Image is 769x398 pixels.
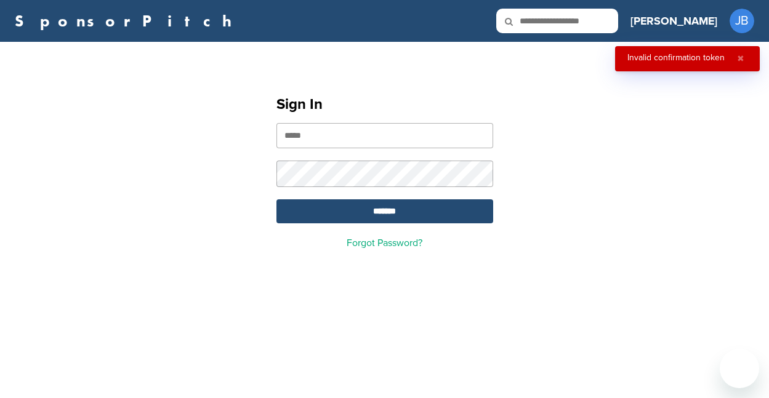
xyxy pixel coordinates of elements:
[734,54,747,64] button: Close
[347,237,422,249] a: Forgot Password?
[730,9,754,33] span: JB
[627,54,725,62] div: Invalid confirmation token
[15,13,240,29] a: SponsorPitch
[720,349,759,388] iframe: Button to launch messaging window
[276,94,493,116] h1: Sign In
[630,12,717,30] h3: [PERSON_NAME]
[630,7,717,34] a: [PERSON_NAME]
